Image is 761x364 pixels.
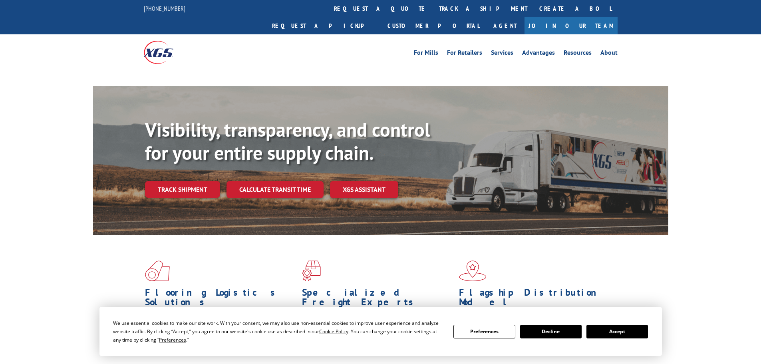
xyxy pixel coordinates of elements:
[453,325,515,338] button: Preferences
[145,261,170,281] img: xgs-icon-total-supply-chain-intelligence-red
[459,288,610,311] h1: Flagship Distribution Model
[485,17,525,34] a: Agent
[330,181,398,198] a: XGS ASSISTANT
[522,50,555,58] a: Advantages
[586,325,648,338] button: Accept
[447,50,482,58] a: For Retailers
[302,261,321,281] img: xgs-icon-focused-on-flooring-red
[600,50,618,58] a: About
[113,319,444,344] div: We use essential cookies to make our site work. With your consent, we may also use non-essential ...
[227,181,324,198] a: Calculate transit time
[145,117,430,165] b: Visibility, transparency, and control for your entire supply chain.
[491,50,513,58] a: Services
[381,17,485,34] a: Customer Portal
[145,181,220,198] a: Track shipment
[520,325,582,338] button: Decline
[159,336,186,343] span: Preferences
[144,4,185,12] a: [PHONE_NUMBER]
[302,288,453,311] h1: Specialized Freight Experts
[414,50,438,58] a: For Mills
[266,17,381,34] a: Request a pickup
[459,261,487,281] img: xgs-icon-flagship-distribution-model-red
[99,307,662,356] div: Cookie Consent Prompt
[319,328,348,335] span: Cookie Policy
[525,17,618,34] a: Join Our Team
[145,288,296,311] h1: Flooring Logistics Solutions
[564,50,592,58] a: Resources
